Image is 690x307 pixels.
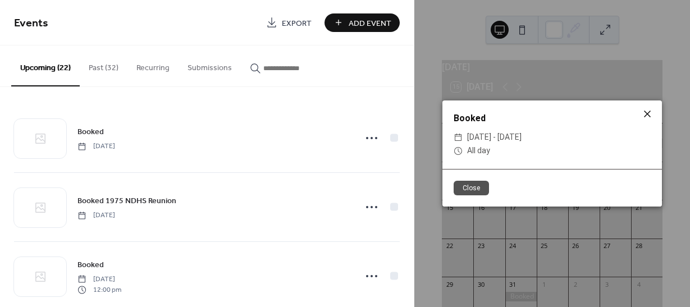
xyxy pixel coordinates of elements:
[77,258,104,271] a: Booked
[77,141,115,152] span: [DATE]
[258,13,320,32] a: Export
[77,274,121,285] span: [DATE]
[11,45,80,86] button: Upcoming (22)
[127,45,179,85] button: Recurring
[442,112,662,125] div: Booked
[454,181,489,195] button: Close
[179,45,241,85] button: Submissions
[467,131,522,144] span: [DATE] - [DATE]
[77,194,176,207] a: Booked 1975 NDHS Reunion
[77,259,104,271] span: Booked
[77,126,104,138] span: Booked
[77,195,176,207] span: Booked 1975 NDHS Reunion
[454,144,463,158] div: ​
[282,17,312,29] span: Export
[454,131,463,144] div: ​
[467,144,490,158] span: All day
[349,17,391,29] span: Add Event
[77,285,121,295] span: 12:00 pm
[325,13,400,32] button: Add Event
[80,45,127,85] button: Past (32)
[14,12,48,34] span: Events
[77,125,104,138] a: Booked
[77,210,115,221] span: [DATE]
